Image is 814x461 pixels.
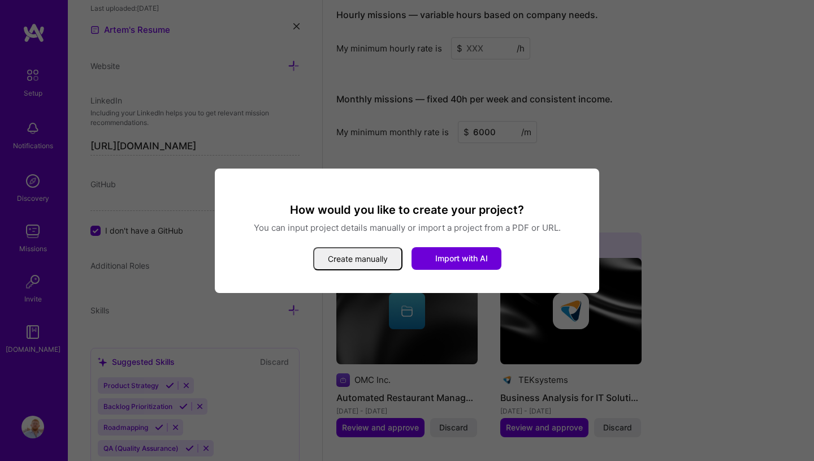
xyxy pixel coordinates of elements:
[580,184,587,191] i: icon Close
[228,203,586,217] h3: How would you like to create your project?
[412,247,501,270] button: Import with AI
[228,222,586,234] p: You can input project details manually or import a project from a PDF or URL.
[215,169,599,293] div: modal
[412,243,441,273] i: icon StarsWhite
[435,253,488,263] span: Import with AI
[313,247,402,270] button: Create manually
